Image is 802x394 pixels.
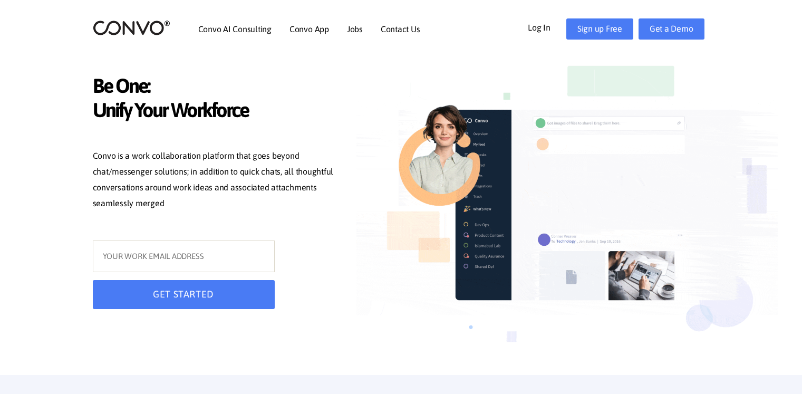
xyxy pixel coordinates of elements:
input: YOUR WORK EMAIL ADDRESS [93,241,275,272]
a: Jobs [347,25,363,33]
a: Sign up Free [566,18,633,40]
a: Get a Demo [639,18,704,40]
img: logo_2.png [93,20,170,36]
p: Convo is a work collaboration platform that goes beyond chat/messenger solutions; in addition to ... [93,148,341,214]
span: Unify Your Workforce [93,98,341,125]
a: Convo App [289,25,329,33]
a: Log In [528,18,566,35]
span: Be One: [93,74,341,101]
a: Convo AI Consulting [198,25,272,33]
button: GET STARTED [93,280,275,309]
img: image_not_found [356,47,778,375]
a: Contact Us [381,25,420,33]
